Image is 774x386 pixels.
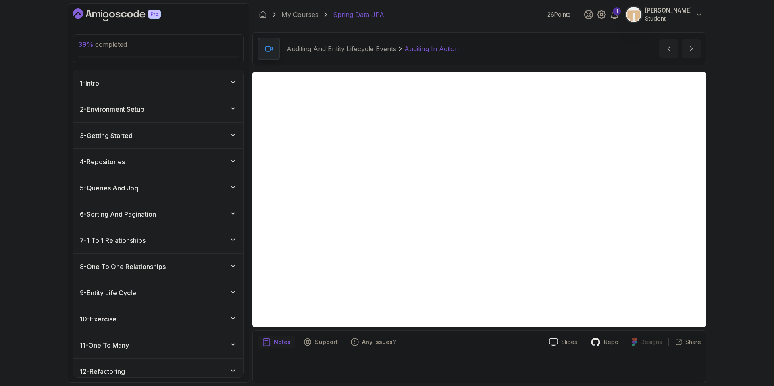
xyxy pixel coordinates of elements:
[73,280,243,306] button: 9-Entity Life Cycle
[80,288,136,298] h3: 9 - Entity Life Cycle
[626,6,703,23] button: user profile image[PERSON_NAME]Student
[73,359,243,384] button: 12-Refactoring
[73,70,243,96] button: 1-Intro
[274,338,291,346] p: Notes
[543,338,584,346] a: Slides
[613,7,621,15] div: 1
[73,306,243,332] button: 10-Exercise
[561,338,577,346] p: Slides
[281,10,318,19] a: My Courses
[259,10,267,19] a: Dashboard
[73,149,243,175] button: 4-Repositories
[73,96,243,122] button: 2-Environment Setup
[668,338,701,346] button: Share
[404,44,459,54] p: Auditing In Action
[80,131,133,140] h3: 3 - Getting Started
[73,8,179,21] a: Dashboard
[73,201,243,227] button: 6-Sorting And Pagination
[73,123,243,148] button: 3-Getting Started
[80,157,125,167] h3: 4 - Repositories
[604,338,618,346] p: Repo
[80,314,117,324] h3: 10 - Exercise
[80,236,146,245] h3: 7 - 1 To 1 Relationships
[80,367,125,376] h3: 12 - Refactoring
[80,78,99,88] h3: 1 - Intro
[315,338,338,346] p: Support
[299,336,343,348] button: Support button
[645,15,692,23] p: Student
[73,332,243,358] button: 11-One To Many
[659,39,678,58] button: previous content
[547,10,570,19] p: 26 Points
[641,338,662,346] p: Designs
[584,337,625,347] a: Repo
[645,6,692,15] p: [PERSON_NAME]
[80,262,166,271] h3: 8 - One To One Relationships
[346,336,401,348] button: Feedback button
[682,39,701,58] button: next content
[610,10,619,19] a: 1
[73,227,243,253] button: 7-1 To 1 Relationships
[80,183,140,193] h3: 5 - Queries And Jpql
[78,40,127,48] span: completed
[362,338,396,346] p: Any issues?
[287,44,396,54] p: Auditing And Entity Lifecycle Events
[685,338,701,346] p: Share
[252,72,706,327] iframe: 2 - Auditing In Action
[80,104,144,114] h3: 2 - Environment Setup
[73,175,243,201] button: 5-Queries And Jpql
[80,340,129,350] h3: 11 - One To Many
[73,254,243,280] button: 8-One To One Relationships
[626,7,641,22] img: user profile image
[258,336,295,348] button: notes button
[333,10,384,19] p: Spring Data JPA
[78,40,94,48] span: 39 %
[80,209,156,219] h3: 6 - Sorting And Pagination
